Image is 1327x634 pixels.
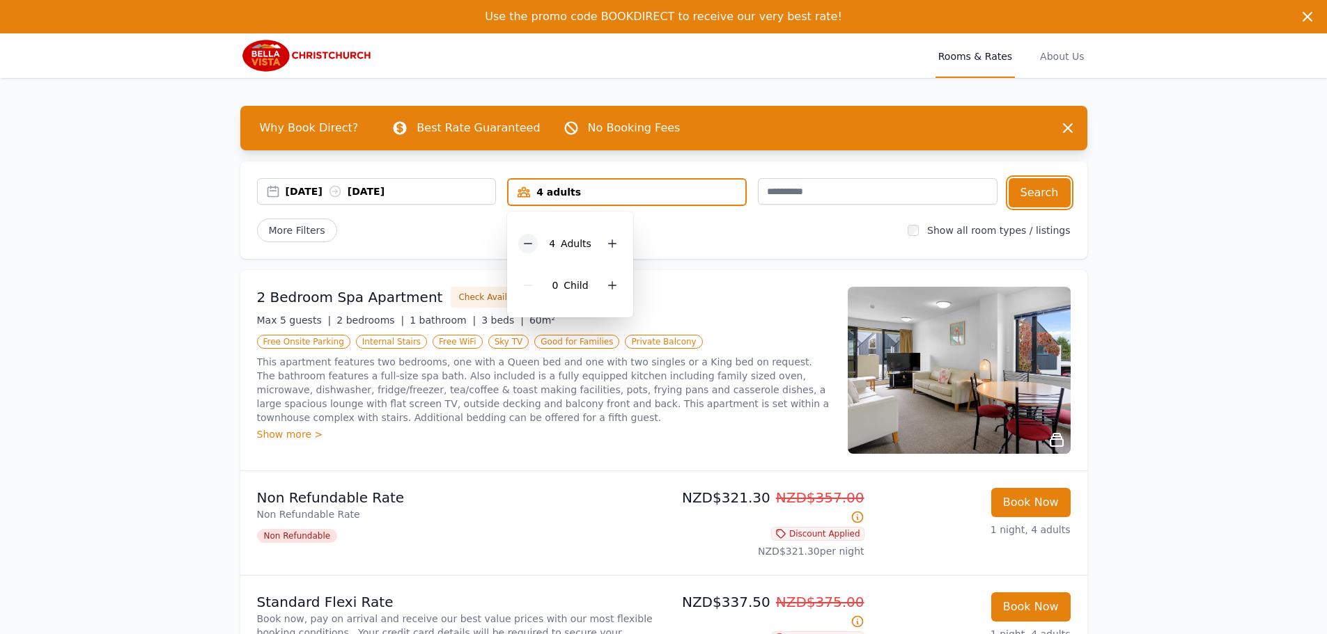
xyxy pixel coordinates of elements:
[625,335,702,349] span: Private Balcony
[776,489,864,506] span: NZD$357.00
[485,10,842,23] span: Use the promo code BOOKDIRECT to receive our very best rate!
[776,594,864,610] span: NZD$375.00
[588,120,681,136] p: No Booking Fees
[669,544,864,558] p: NZD$321.30 per night
[249,114,370,142] span: Why Book Direct?
[257,592,658,612] p: Standard Flexi Rate
[257,287,443,307] h3: 2 Bedroom Spa Apartment
[552,280,558,291] span: 0
[257,427,831,441] div: Show more >
[417,120,540,136] p: Best Rate Guaranteed
[927,225,1070,236] label: Show all room types / listings
[257,219,337,242] span: More Filters
[488,335,529,349] span: Sky TV
[549,238,555,249] span: 4
[257,355,831,425] p: This apartment features two bedrooms, one with a Queen bed and one with two singles or a King bed...
[257,507,658,521] p: Non Refundable Rate
[669,488,864,527] p: NZD$321.30
[991,488,1071,517] button: Book Now
[257,529,338,543] span: Non Refundable
[257,335,350,349] span: Free Onsite Parking
[771,527,864,541] span: Discount Applied
[257,488,658,507] p: Non Refundable Rate
[561,238,591,249] span: Adult s
[257,315,332,326] span: Max 5 guests |
[240,39,375,72] img: Bella Vista Christchurch
[936,33,1015,78] a: Rooms & Rates
[669,592,864,631] p: NZD$337.50
[529,315,555,326] span: 60m²
[286,184,496,198] div: [DATE] [DATE]
[509,185,745,199] div: 4 adults
[1009,178,1071,207] button: Search
[534,335,619,349] span: Good for Families
[876,523,1071,537] p: 1 night, 4 adults
[481,315,524,326] span: 3 beds |
[1037,33,1087,78] a: About Us
[410,315,476,326] span: 1 bathroom |
[433,335,483,349] span: Free WiFi
[451,287,540,308] button: Check Availability
[564,280,588,291] span: Child
[991,592,1071,621] button: Book Now
[356,335,427,349] span: Internal Stairs
[336,315,404,326] span: 2 bedrooms |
